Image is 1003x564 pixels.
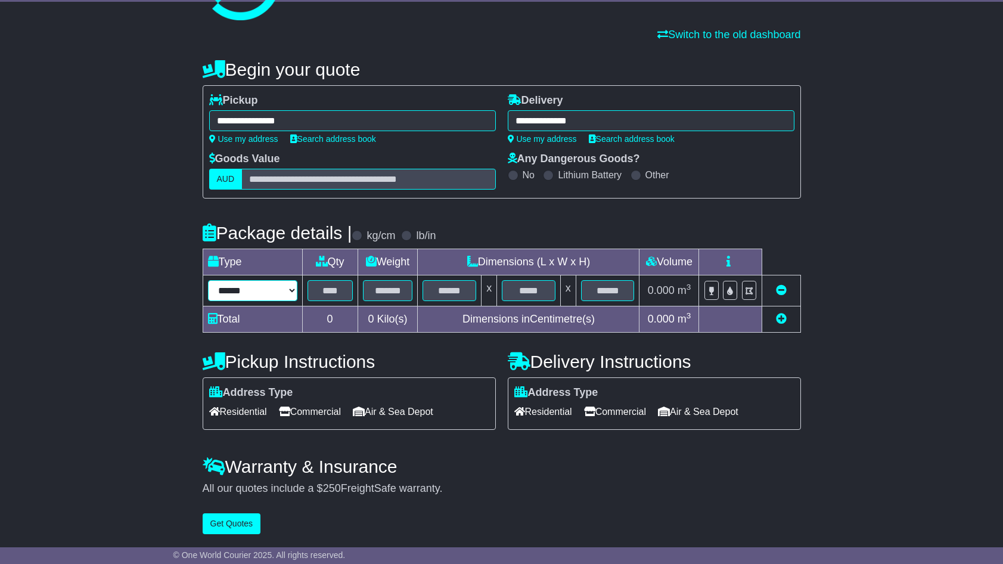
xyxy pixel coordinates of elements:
[203,457,801,476] h4: Warranty & Insurance
[418,306,639,333] td: Dimensions in Centimetre(s)
[203,306,302,333] td: Total
[678,313,691,325] span: m
[203,249,302,275] td: Type
[358,306,418,333] td: Kilo(s)
[776,284,787,296] a: Remove this item
[367,230,395,243] label: kg/cm
[353,402,433,421] span: Air & Sea Depot
[648,313,675,325] span: 0.000
[584,402,646,421] span: Commercial
[302,249,358,275] td: Qty
[482,275,497,306] td: x
[508,153,640,166] label: Any Dangerous Goods?
[173,550,346,560] span: © One World Courier 2025. All rights reserved.
[514,402,572,421] span: Residential
[560,275,576,306] td: x
[589,134,675,144] a: Search address book
[203,513,261,534] button: Get Quotes
[523,169,535,181] label: No
[645,169,669,181] label: Other
[639,249,699,275] td: Volume
[648,284,675,296] span: 0.000
[776,313,787,325] a: Add new item
[658,402,738,421] span: Air & Sea Depot
[203,352,496,371] h4: Pickup Instructions
[279,402,341,421] span: Commercial
[657,29,800,41] a: Switch to the old dashboard
[209,94,258,107] label: Pickup
[508,134,577,144] a: Use my address
[508,352,801,371] h4: Delivery Instructions
[203,482,801,495] div: All our quotes include a $ FreightSafe warranty.
[687,311,691,320] sup: 3
[416,230,436,243] label: lb/in
[323,482,341,494] span: 250
[508,94,563,107] label: Delivery
[209,134,278,144] a: Use my address
[209,386,293,399] label: Address Type
[209,169,243,190] label: AUD
[290,134,376,144] a: Search address book
[358,249,418,275] td: Weight
[203,60,801,79] h4: Begin your quote
[687,283,691,292] sup: 3
[418,249,639,275] td: Dimensions (L x W x H)
[302,306,358,333] td: 0
[209,153,280,166] label: Goods Value
[514,386,598,399] label: Address Type
[209,402,267,421] span: Residential
[203,223,352,243] h4: Package details |
[678,284,691,296] span: m
[558,169,622,181] label: Lithium Battery
[368,313,374,325] span: 0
